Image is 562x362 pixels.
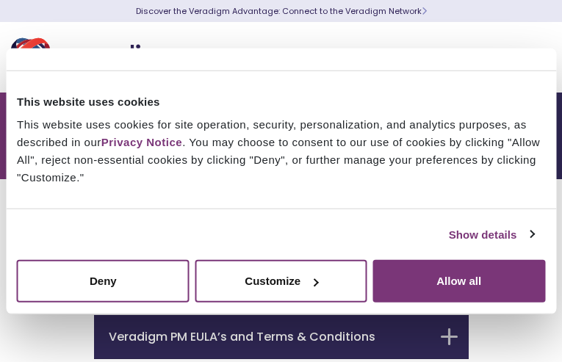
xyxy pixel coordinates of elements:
button: Toggle Navigation Menu [518,38,540,76]
div: This website uses cookies [17,93,545,110]
button: Deny [17,260,190,303]
a: Show details [449,225,534,243]
a: Privacy Notice [101,136,182,148]
div: This website uses cookies for site operation, security, personalization, and analytics purposes, ... [17,116,545,187]
button: Customize [195,260,367,303]
span: Learn More [422,5,427,17]
h6: Veradigm PM EULA’s and Terms & Conditions [109,330,432,344]
a: Discover the Veradigm Advantage: Connect to the Veradigm NetworkLearn More [136,5,427,17]
img: Veradigm logo [11,33,187,82]
button: Allow all [372,260,545,303]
